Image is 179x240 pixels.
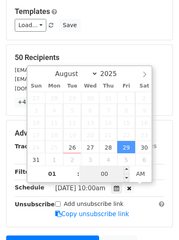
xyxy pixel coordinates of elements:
span: September 6, 2025 [135,153,153,166]
a: Copy unsubscribe link [55,210,129,218]
span: July 31, 2025 [99,92,117,104]
span: Sun [27,83,45,89]
span: August 26, 2025 [63,141,81,153]
small: [DOMAIN_NAME] [15,85,59,92]
span: July 27, 2025 [27,92,45,104]
span: August 15, 2025 [117,116,135,129]
label: Add unsubscribe link [64,200,124,208]
span: September 4, 2025 [99,153,117,166]
span: August 5, 2025 [63,104,81,116]
iframe: Chat Widget [138,201,179,240]
span: September 3, 2025 [81,153,99,166]
span: August 9, 2025 [135,104,153,116]
input: Hour [27,166,77,182]
span: August 3, 2025 [27,104,45,116]
span: : [77,166,79,182]
span: [DATE] 10:00am [55,185,106,192]
span: Sat [135,83,153,89]
span: August 6, 2025 [81,104,99,116]
span: August 30, 2025 [135,141,153,153]
span: July 28, 2025 [45,92,63,104]
span: September 5, 2025 [117,153,135,166]
span: August 17, 2025 [27,129,45,141]
span: September 2, 2025 [63,153,81,166]
span: August 10, 2025 [27,116,45,129]
span: August 20, 2025 [81,129,99,141]
strong: Unsubscribe [15,201,55,208]
h5: 50 Recipients [15,53,164,62]
span: August 2, 2025 [135,92,153,104]
input: Minute [79,166,129,182]
strong: Tracking [15,143,42,150]
span: August 16, 2025 [135,116,153,129]
span: August 4, 2025 [45,104,63,116]
span: August 23, 2025 [135,129,153,141]
strong: Schedule [15,184,44,191]
span: August 1, 2025 [117,92,135,104]
a: Load... [15,19,46,32]
button: Save [59,19,80,32]
span: August 12, 2025 [63,116,81,129]
strong: Filters [15,168,36,175]
span: August 13, 2025 [81,116,99,129]
span: August 11, 2025 [45,116,63,129]
span: August 21, 2025 [99,129,117,141]
span: Fri [117,83,135,89]
span: Tue [63,83,81,89]
span: August 14, 2025 [99,116,117,129]
span: August 22, 2025 [117,129,135,141]
small: [EMAIL_ADDRESS][DOMAIN_NAME] [15,76,106,82]
a: Templates [15,7,50,16]
span: September 1, 2025 [45,153,63,166]
span: August 19, 2025 [63,129,81,141]
span: August 28, 2025 [99,141,117,153]
a: +47 more [15,97,49,107]
span: August 8, 2025 [117,104,135,116]
h5: Advanced [15,129,164,138]
span: August 31, 2025 [27,153,45,166]
span: Wed [81,83,99,89]
span: August 27, 2025 [81,141,99,153]
span: August 29, 2025 [117,141,135,153]
span: Thu [99,83,117,89]
span: Mon [45,83,63,89]
span: July 30, 2025 [81,92,99,104]
span: August 7, 2025 [99,104,117,116]
span: August 25, 2025 [45,141,63,153]
span: August 18, 2025 [45,129,63,141]
span: Click to toggle [129,166,152,182]
small: [EMAIL_ADDRESS][DOMAIN_NAME] [15,67,106,73]
span: July 29, 2025 [63,92,81,104]
input: Year [98,70,127,78]
span: August 24, 2025 [27,141,45,153]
